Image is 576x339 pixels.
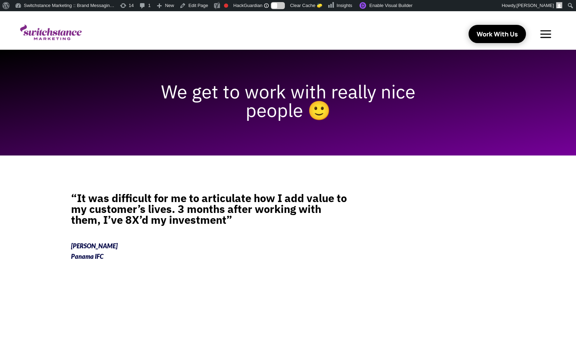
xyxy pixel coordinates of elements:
[224,4,228,8] div: Focus keyphrase not set
[317,3,322,8] span: 🧽
[517,3,554,8] span: [PERSON_NAME]
[71,193,352,229] h4: “It was difficult for me to articulate how I add value to my customer’s lives. 3 months after wor...
[131,82,445,123] h1: We get to work with really nice people 🙂
[19,23,83,41] img: switchstance-logo-purple
[469,25,526,43] a: Work With Us
[290,3,315,8] span: Clear Cache
[71,241,352,262] p: [PERSON_NAME] Panama IFC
